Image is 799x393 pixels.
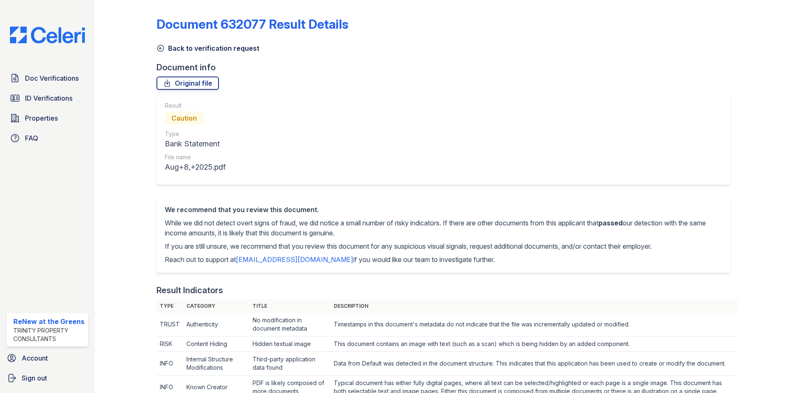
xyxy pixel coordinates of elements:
td: Third-party application data found [249,352,330,376]
div: Result [165,101,226,110]
td: No modification in document metadata [249,313,330,336]
a: [EMAIL_ADDRESS][DOMAIN_NAME] [236,255,353,264]
td: Data from Default was detected in the document structure. This indicates that this application ha... [330,352,737,376]
td: This document contains an image with text (such as a scan) which is being hidden by an added comp... [330,336,737,352]
a: ID Verifications [7,90,88,106]
a: FAQ [7,130,88,146]
td: Timestamps in this document's metadata do not indicate that the file was incrementally updated or... [330,313,737,336]
td: TRUST [156,313,183,336]
th: Type [156,299,183,313]
span: passed [598,219,623,227]
a: Document 632077 Result Details [156,17,348,32]
div: File name [165,153,226,161]
img: CE_Logo_Blue-a8612792a0a2168367f1c8372b55b34899dd931a85d93a1a3d3e32e68fde9ad4.png [3,27,92,43]
a: Properties [7,110,88,126]
div: Trinity Property Consultants [13,326,85,343]
p: If you are still unsure, we recommend that you review this document for any suspicious visual sig... [165,241,722,251]
a: Doc Verifications [7,70,88,87]
a: Account [3,350,92,366]
th: Category [183,299,250,313]
a: Sign out [3,370,92,386]
td: Internal Structure Modifications [183,352,250,376]
span: Doc Verifications [25,73,79,83]
div: Aug+8,+2025.pdf [165,161,226,173]
div: Document info [156,62,737,73]
p: Reach out to support at if you would like our team to investigate further. [165,255,722,264]
div: We recommend that you review this document. [165,205,722,215]
div: Result Indicators [156,284,223,296]
a: Back to verification request [156,43,259,53]
div: ReNew at the Greens [13,316,85,326]
span: Properties [25,113,58,123]
a: Original file [156,77,219,90]
span: Account [22,353,48,363]
th: Title [249,299,330,313]
div: Type [165,130,226,138]
p: While we did not detect overt signs of fraud, we did notice a small number of risky indicators. I... [165,218,722,238]
td: Authenticity [183,313,250,336]
div: Caution [165,111,203,125]
span: ID Verifications [25,93,72,103]
td: INFO [156,352,183,376]
span: Sign out [22,373,47,383]
td: RISK [156,336,183,352]
th: Description [330,299,737,313]
span: FAQ [25,133,38,143]
td: Hidden textual image [249,336,330,352]
td: Content Hiding [183,336,250,352]
div: Bank Statement [165,138,226,150]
